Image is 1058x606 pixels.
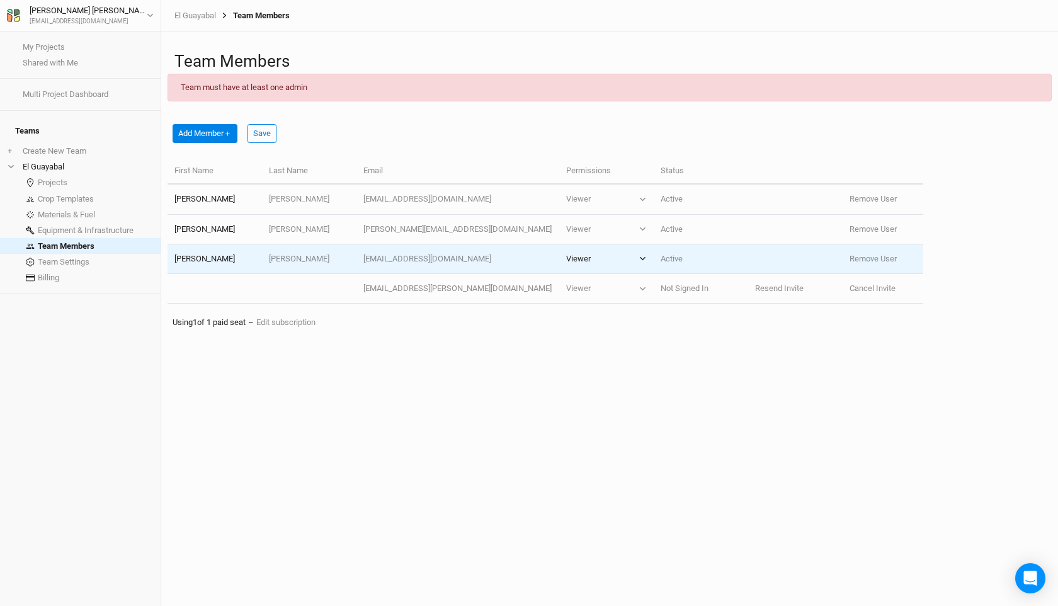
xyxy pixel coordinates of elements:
[850,193,897,205] button: Remove User
[174,11,216,21] a: El Guayabal
[559,158,653,185] th: Permissions
[8,118,153,144] h4: Teams
[850,283,896,294] button: Cancel Invite
[168,158,262,185] th: First Name
[174,52,1045,71] h1: Team Members
[850,253,897,265] button: Remove User
[168,185,262,214] td: [PERSON_NAME]
[216,11,290,21] div: Team Members
[566,253,647,265] button: Viewer
[6,4,154,26] button: [PERSON_NAME] [PERSON_NAME][EMAIL_ADDRESS][DOMAIN_NAME]
[566,224,591,235] div: Viewer
[653,215,748,244] td: Active
[1015,563,1045,593] div: Open Intercom Messenger
[30,17,147,26] div: [EMAIL_ADDRESS][DOMAIN_NAME]
[356,244,559,274] td: [EMAIL_ADDRESS][DOMAIN_NAME]
[356,185,559,214] td: [EMAIL_ADDRESS][DOMAIN_NAME]
[247,124,276,143] button: Save
[262,185,356,214] td: [PERSON_NAME]
[566,224,647,235] button: Viewer
[566,193,647,205] button: Viewer
[755,283,804,294] button: Resend Invite
[356,274,559,304] td: [EMAIL_ADDRESS][PERSON_NAME][DOMAIN_NAME]
[850,224,897,235] button: Remove User
[653,274,748,304] td: Not Signed In
[173,124,237,143] button: Add Member＋
[566,193,591,205] div: Viewer
[168,244,262,274] td: [PERSON_NAME]
[356,215,559,244] td: [PERSON_NAME][EMAIL_ADDRESS][DOMAIN_NAME]
[653,244,748,274] td: Active
[168,74,1052,101] div: Team must have at least one admin
[566,253,591,265] div: Viewer
[8,146,12,156] span: +
[173,317,246,327] span: Using 1 of 1 paid seat
[262,215,356,244] td: [PERSON_NAME]
[262,244,356,274] td: [PERSON_NAME]
[653,158,748,185] th: Status
[262,158,356,185] th: Last Name
[653,185,748,214] td: Active
[256,317,316,327] a: Edit subscription
[168,215,262,244] td: [PERSON_NAME]
[566,283,591,294] div: Viewer
[566,283,647,294] button: Viewer
[356,158,559,185] th: Email
[248,317,254,327] span: –
[30,4,147,17] div: [PERSON_NAME] [PERSON_NAME]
